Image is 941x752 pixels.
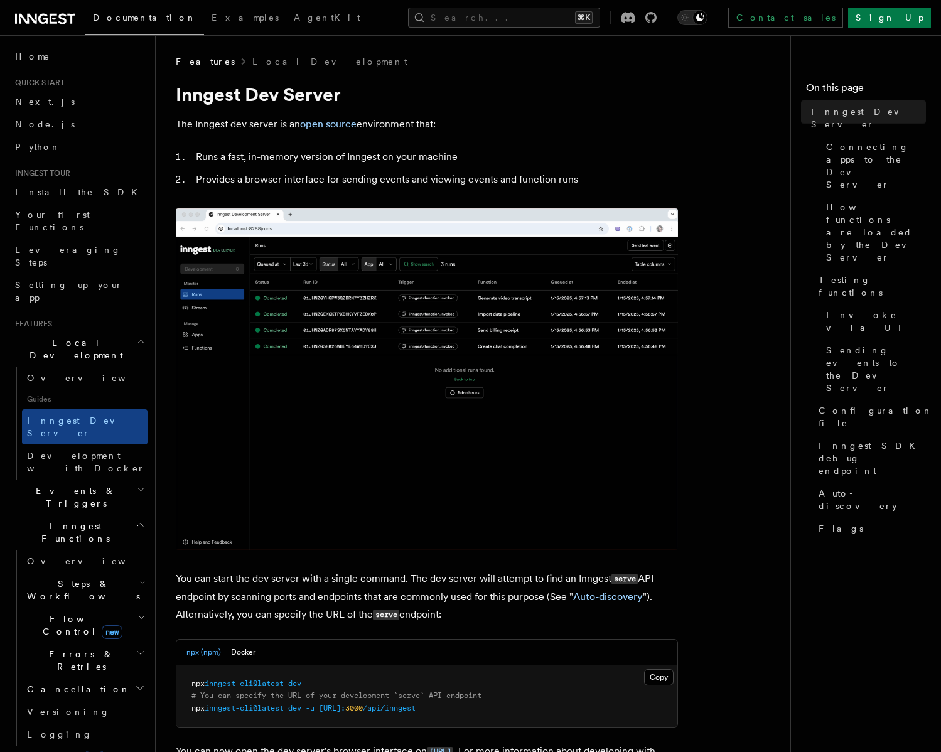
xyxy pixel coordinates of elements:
span: Quick start [10,78,65,88]
a: Local Development [252,55,407,68]
span: Inngest SDK debug endpoint [819,439,926,477]
kbd: ⌘K [575,11,593,24]
a: Inngest Dev Server [806,100,926,136]
button: Toggle dark mode [677,10,707,25]
a: Versioning [22,701,148,723]
li: Runs a fast, in-memory version of Inngest on your machine [192,148,678,166]
code: serve [373,610,399,620]
span: [URL]: [319,704,345,712]
a: AgentKit [286,4,368,34]
h4: On this page [806,80,926,100]
span: Inngest Dev Server [811,105,926,131]
span: Your first Functions [15,210,90,232]
a: Your first Functions [10,203,148,239]
span: inngest-cli@latest [205,679,284,688]
span: Guides [22,389,148,409]
button: Inngest Functions [10,515,148,550]
span: Node.js [15,119,75,129]
p: You can start the dev server with a single command. The dev server will attempt to find an Innges... [176,570,678,624]
span: Setting up your app [15,280,123,303]
a: Connecting apps to the Dev Server [821,136,926,196]
span: Logging [27,729,92,739]
button: Copy [644,669,674,685]
span: Sending events to the Dev Server [826,344,926,394]
span: Errors & Retries [22,648,136,673]
button: Docker [231,640,255,665]
span: Overview [27,556,156,566]
span: inngest-cli@latest [205,704,284,712]
span: npx [191,704,205,712]
a: Logging [22,723,148,746]
a: Sending events to the Dev Server [821,339,926,399]
span: Examples [212,13,279,23]
a: Auto-discovery [573,591,643,603]
span: Connecting apps to the Dev Server [826,141,926,191]
button: Local Development [10,331,148,367]
div: Inngest Functions [10,550,148,746]
a: Install the SDK [10,181,148,203]
li: Provides a browser interface for sending events and viewing events and function runs [192,171,678,188]
a: Configuration file [814,399,926,434]
span: Steps & Workflows [22,577,140,603]
span: Local Development [10,336,137,362]
a: Next.js [10,90,148,113]
button: Errors & Retries [22,643,148,678]
span: # You can specify the URL of your development `serve` API endpoint [191,691,481,700]
span: dev [288,679,301,688]
span: Flow Control [22,613,138,638]
h1: Inngest Dev Server [176,83,678,105]
button: Steps & Workflows [22,572,148,608]
span: 3000 [345,704,363,712]
span: Development with Docker [27,451,145,473]
span: Flags [819,522,863,535]
a: Flags [814,517,926,540]
button: Search...⌘K [408,8,600,28]
a: Home [10,45,148,68]
a: Sign Up [848,8,931,28]
a: How functions are loaded by the Dev Server [821,196,926,269]
span: Versioning [27,707,110,717]
span: Auto-discovery [819,487,926,512]
a: Setting up your app [10,274,148,309]
a: Testing functions [814,269,926,304]
span: How functions are loaded by the Dev Server [826,201,926,264]
button: Events & Triggers [10,480,148,515]
a: Invoke via UI [821,304,926,339]
span: Configuration file [819,404,933,429]
a: Development with Docker [22,444,148,480]
a: Documentation [85,4,204,35]
a: Overview [22,550,148,572]
span: Inngest Functions [10,520,136,545]
a: Inngest Dev Server [22,409,148,444]
span: /api/inngest [363,704,416,712]
button: Flow Controlnew [22,608,148,643]
a: Examples [204,4,286,34]
a: Auto-discovery [814,482,926,517]
div: Local Development [10,367,148,480]
a: Node.js [10,113,148,136]
span: AgentKit [294,13,360,23]
a: Overview [22,367,148,389]
code: serve [611,574,638,584]
span: Features [176,55,235,68]
span: Python [15,142,61,152]
span: Inngest tour [10,168,70,178]
span: Inngest Dev Server [27,416,134,438]
p: The Inngest dev server is an environment that: [176,115,678,133]
span: Events & Triggers [10,485,137,510]
button: npx (npm) [186,640,221,665]
span: Overview [27,373,156,383]
span: Next.js [15,97,75,107]
span: Features [10,319,52,329]
span: Testing functions [819,274,926,299]
button: Cancellation [22,678,148,701]
span: new [102,625,122,639]
span: Home [15,50,50,63]
a: open source [300,118,357,130]
span: dev [288,704,301,712]
a: Inngest SDK debug endpoint [814,434,926,482]
span: Documentation [93,13,196,23]
a: Leveraging Steps [10,239,148,274]
span: -u [306,704,315,712]
img: Dev Server Demo [176,208,678,550]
